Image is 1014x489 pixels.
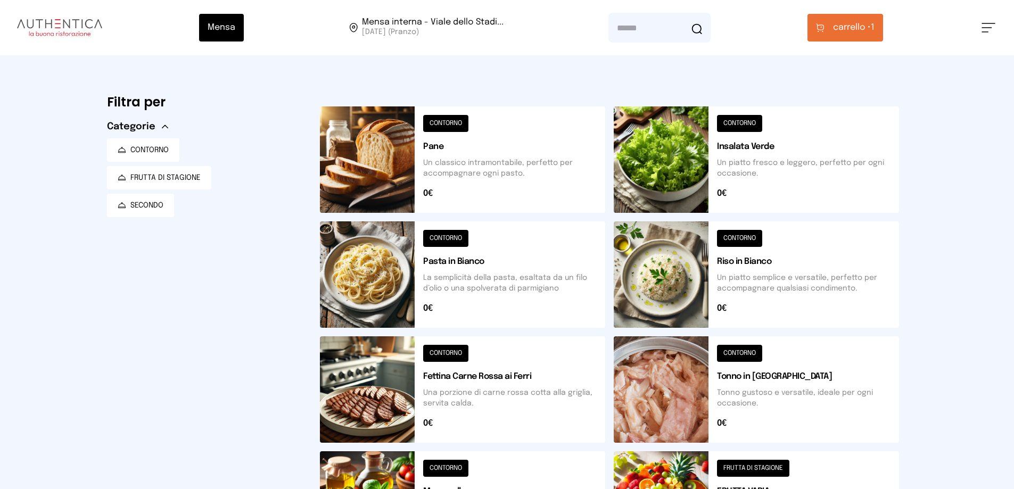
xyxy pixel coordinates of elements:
[130,172,201,183] span: FRUTTA DI STAGIONE
[17,19,102,36] img: logo.8f33a47.png
[130,200,163,211] span: SECONDO
[107,138,179,162] button: CONTORNO
[833,21,875,34] span: 1
[130,145,169,155] span: CONTORNO
[107,194,174,217] button: SECONDO
[833,21,871,34] span: carrello •
[107,119,168,134] button: Categorie
[107,119,155,134] span: Categorie
[362,27,504,37] span: [DATE] (Pranzo)
[807,14,883,42] button: carrello •1
[199,14,244,42] button: Mensa
[362,18,504,37] span: Viale dello Stadio, 77, 05100 Terni TR, Italia
[107,94,303,111] h6: Filtra per
[107,166,211,189] button: FRUTTA DI STAGIONE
